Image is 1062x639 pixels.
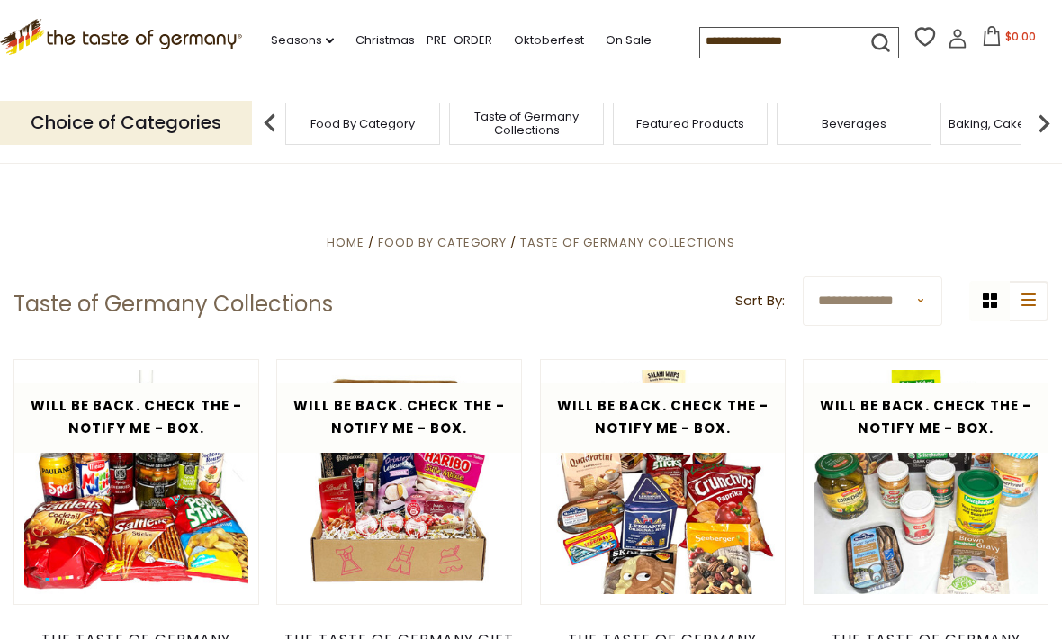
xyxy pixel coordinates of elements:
img: The Taste of Germany Valentine’s Day Love Collection [277,360,521,604]
img: The "Snack Daddy" Collection [541,360,785,604]
a: Food By Category [310,117,415,130]
img: The "Healthful Diet Daddy" Collection [804,360,1048,604]
a: Christmas - PRE-ORDER [355,31,492,50]
label: Sort By: [735,290,785,312]
a: On Sale [606,31,652,50]
a: Oktoberfest [514,31,584,50]
img: The “Cocktail Time with Dad” Collection [14,360,258,604]
span: $0.00 [1005,29,1036,44]
a: Home [327,234,364,251]
button: $0.00 [971,26,1048,53]
a: Food By Category [378,234,507,251]
span: Will be back. Check the - Notify Me - Box. [820,396,1031,437]
img: next arrow [1026,105,1062,141]
a: Taste of Germany Collections [520,234,735,251]
a: Taste of Germany Collections [454,110,598,137]
a: Beverages [822,117,886,130]
span: Will be back. Check the - Notify Me - Box. [557,396,769,437]
span: Will be back. Check the - Notify Me - Box. [31,396,242,437]
img: previous arrow [252,105,288,141]
span: Will be back. Check the - Notify Me - Box. [293,396,505,437]
h1: Taste of Germany Collections [13,291,333,318]
a: Featured Products [636,117,744,130]
a: Seasons [271,31,334,50]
